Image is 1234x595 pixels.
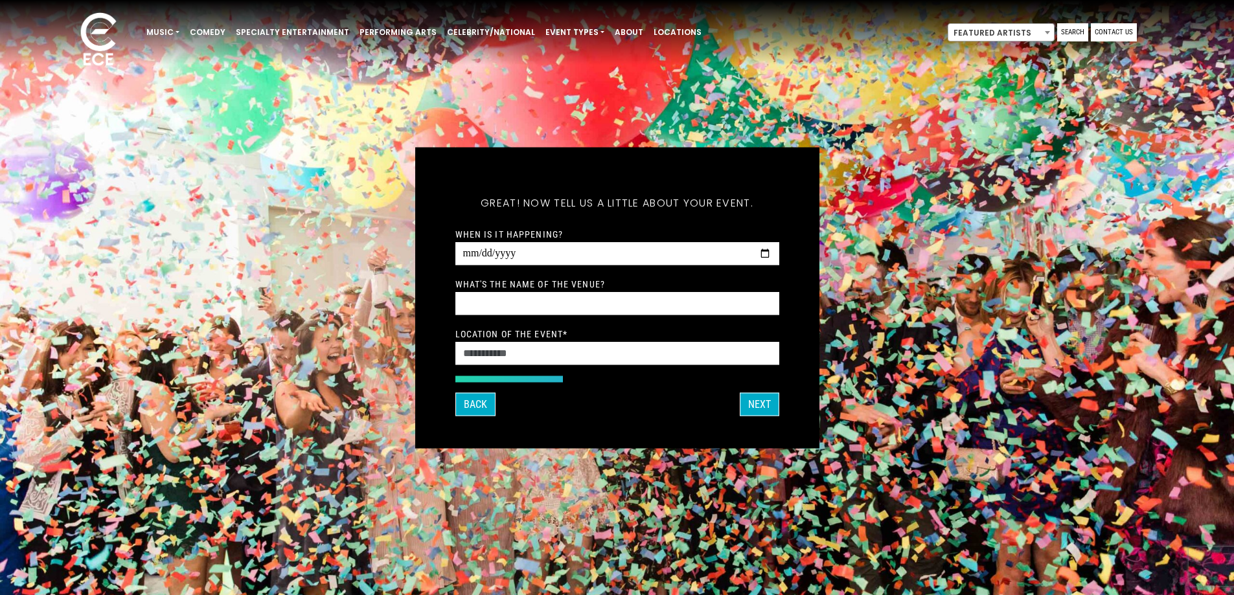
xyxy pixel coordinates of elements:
[648,21,707,43] a: Locations
[455,228,564,240] label: When is it happening?
[540,21,610,43] a: Event Types
[455,179,779,226] h5: Great! Now tell us a little about your event.
[185,21,231,43] a: Comedy
[442,21,540,43] a: Celebrity/National
[141,21,185,43] a: Music
[1091,23,1137,41] a: Contact Us
[610,21,648,43] a: About
[455,278,605,289] label: What's the name of the venue?
[354,21,442,43] a: Performing Arts
[948,23,1055,41] span: Featured Artists
[66,9,131,72] img: ece_new_logo_whitev2-1.png
[1057,23,1088,41] a: Search
[948,24,1054,42] span: Featured Artists
[740,392,779,416] button: Next
[455,392,496,416] button: Back
[231,21,354,43] a: Specialty Entertainment
[455,328,568,339] label: Location of the event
